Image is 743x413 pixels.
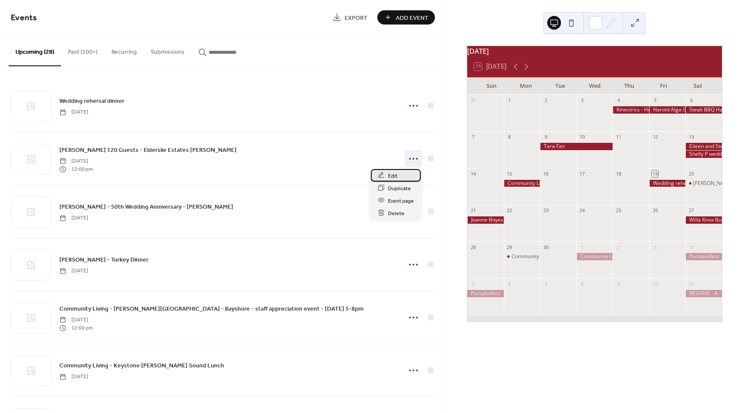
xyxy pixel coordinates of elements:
div: 27 [688,207,694,214]
div: 11 [615,134,622,140]
span: [DATE] [59,214,88,222]
span: Community Living - Keystone [PERSON_NAME] Sound Lunch [59,361,224,370]
span: Delete [388,209,404,218]
span: [DATE] [59,316,93,324]
span: 12:00 pm [59,324,93,332]
div: 1 [506,97,513,104]
div: 26 [652,207,658,214]
span: Add Event [396,13,429,22]
div: 23 [543,207,549,214]
div: 1 [579,244,586,250]
div: Shelly P wedding 100 bayshore [685,151,722,158]
div: 28 [470,244,476,250]
div: 3 [652,244,658,250]
div: Holly 120 Guests - Elderslie Estates Chesley [685,180,722,187]
div: Eileen and Steve 2pm drop off Parkwood Port Elgin [685,143,722,150]
div: 9 [543,134,549,140]
span: Export [345,13,367,22]
div: 11 [688,280,694,287]
a: Export [326,10,374,25]
div: Sun [474,77,509,95]
div: 6 [506,280,513,287]
div: 21 [470,207,476,214]
a: Community Living - Keystone [PERSON_NAME] Sound Lunch [59,361,224,370]
div: 24 [579,207,586,214]
div: 13 [688,134,694,140]
div: 7 [543,280,549,287]
span: Event page [388,196,414,205]
div: 4 [615,97,622,104]
a: [PERSON_NAME] - Turkey Dinner [59,255,148,265]
div: Community Living - Owen Sound - Bayshore - staff appreciation event - Oct 29 5-8pm [504,253,540,260]
div: 8 [506,134,513,140]
span: [DATE] [59,157,93,165]
button: Past (100+) [61,35,105,65]
div: 14 [470,170,476,177]
div: Thu [612,77,646,95]
span: 12:00 pm [59,165,93,173]
div: 2 [615,244,622,250]
div: 3 [579,97,586,104]
div: Willa Knox Burgoyne - Turkey Dinner [685,216,722,224]
div: Joanne Boyes - 50th Wedding Anniversary - Chesley [467,216,504,224]
a: [PERSON_NAME] - 50th Wedding Anniversary - [PERSON_NAME] [59,202,233,212]
div: 17 [579,170,586,177]
div: Sat [681,77,715,95]
div: 10 [652,280,658,287]
div: 30 [543,244,549,250]
button: Add Event [377,10,435,25]
div: 19 [652,170,658,177]
div: 5 [652,97,658,104]
div: 5 [470,280,476,287]
span: Edit [388,171,398,180]
div: 29 [506,244,513,250]
div: Tara Fair [540,143,613,150]
a: Community Living - [PERSON_NAME][GEOGRAPHIC_DATA] - Bayshore - staff appreciation event - [DATE] ... [59,304,364,314]
div: Harold Alga Golf Tourney [649,106,686,114]
span: Wedding rehersal dinner [59,97,124,106]
a: Wedding rehersal dinner [59,96,124,106]
span: [PERSON_NAME] - Turkey Dinner [59,256,148,265]
button: Recurring [105,35,144,65]
div: 9 [615,280,622,287]
div: Pumpkinfest [467,290,504,297]
div: 31 [470,97,476,104]
div: Community Living - Walkerton - Knights of Columbus - Employee staff recognition event [504,180,540,187]
span: [DATE] [59,373,88,381]
div: 2 [543,97,549,104]
button: Submissions [144,35,191,65]
div: 18 [615,170,622,177]
span: [DATE] [59,108,88,116]
div: [DATE] [467,46,722,56]
div: Tue [543,77,577,95]
a: [PERSON_NAME] 120 Guests - Elderslie Estates [PERSON_NAME] [59,145,237,155]
div: Wed [577,77,612,95]
div: 12 [652,134,658,140]
span: [PERSON_NAME] 120 Guests - Elderslie Estates [PERSON_NAME] [59,146,237,155]
div: 15 [506,170,513,177]
div: 10 [579,134,586,140]
div: Mon [509,77,543,95]
div: Fri [646,77,681,95]
div: Wedding rehersal dinner [649,180,686,187]
button: Upcoming (28) [9,35,61,66]
div: 4 [688,244,694,250]
div: 16 [543,170,549,177]
div: Steak BBQ Hanover [685,106,722,114]
div: 8 [579,280,586,287]
div: 25 [615,207,622,214]
div: 7 [470,134,476,140]
span: Community Living - [PERSON_NAME][GEOGRAPHIC_DATA] - Bayshore - staff appreciation event - [DATE] ... [59,305,364,314]
div: RESERVE - A - BIRD [685,290,722,297]
span: [PERSON_NAME] - 50th Wedding Anniversary - [PERSON_NAME] [59,203,233,212]
div: 6 [688,97,694,104]
div: Kinectrics - Hot Lunch [613,106,649,114]
div: 20 [688,170,694,177]
div: 22 [506,207,513,214]
div: Pumpkinfest [685,253,722,260]
span: Duplicate [388,184,411,193]
span: Events [11,9,37,26]
div: Community Living - Keystone Owen Sound Lunch [577,253,613,260]
span: [DATE] [59,267,88,275]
